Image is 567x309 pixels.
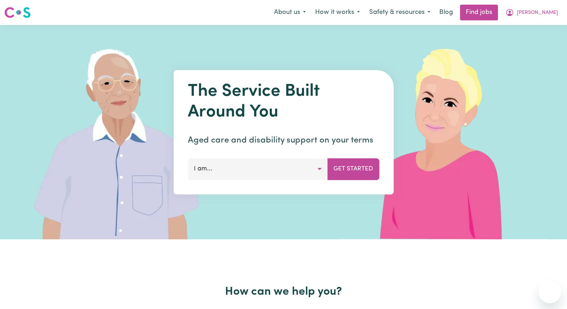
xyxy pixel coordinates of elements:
[4,4,31,21] a: Careseekers logo
[311,5,365,20] button: How it works
[188,134,379,147] p: Aged care and disability support on your terms
[188,81,379,123] h1: The Service Built Around You
[52,285,515,299] h2: How can we help you?
[269,5,311,20] button: About us
[435,5,457,20] a: Blog
[501,5,563,20] button: My Account
[4,6,31,19] img: Careseekers logo
[517,9,558,17] span: [PERSON_NAME]
[538,280,561,303] iframe: Button to launch messaging window
[327,158,379,180] button: Get Started
[365,5,435,20] button: Safety & resources
[460,5,498,20] a: Find jobs
[188,158,328,180] button: I am...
